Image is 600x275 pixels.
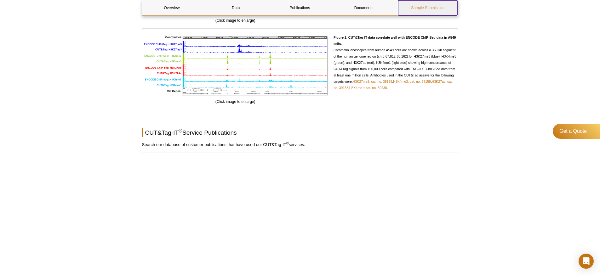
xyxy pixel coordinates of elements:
[553,124,600,139] a: Get a Quote
[398,0,457,15] a: Sample Submission
[349,86,387,90] a: H3K4me1: cat. no. 39238
[334,0,393,15] a: Documents
[270,0,329,15] a: Publications
[179,128,182,133] sup: ®
[334,80,453,90] a: H3K27ac: cat. no. 39133
[353,80,392,83] a: H3K27me3: cat. no. 39155
[142,34,329,105] div: (Click image to enlarge)
[206,0,266,15] a: Data
[142,128,458,137] h2: CUT&Tag-IT Service Publications
[142,34,329,97] img: CUT&Tag-IT<sup>®</sup> Assay Kit compared with published data
[142,0,202,15] a: Overview
[142,142,458,148] p: Search our database of customer publications that have used our CUT&Tag-IT services.
[334,36,456,90] span: Chromatin landscapes from human A549 cells are shown across a 350 kb segment of the human genome ...
[579,254,594,269] div: Open Intercom Messenger
[286,141,289,145] sup: ®
[393,80,431,83] a: H3K4me3: cat. no. 39159
[334,36,456,46] strong: Figure 2. CUT&Tag-IT data correlate well with ENCODE ChIP-Seq data in A549 cells.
